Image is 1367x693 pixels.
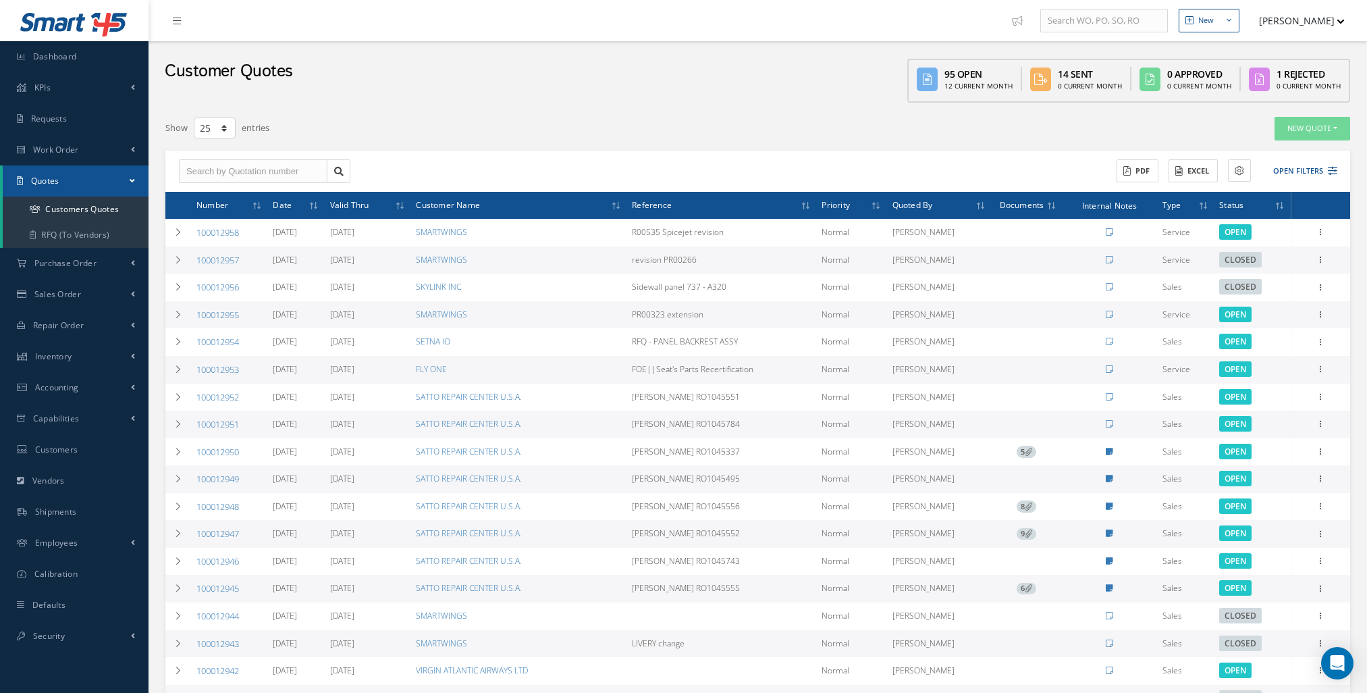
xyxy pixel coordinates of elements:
a: [DATE] [330,446,354,457]
span: Sales [1162,473,1182,484]
td: Normal [816,548,886,575]
td: Normal [816,520,886,548]
span: Customer Name [416,198,480,211]
span: Reference [632,198,672,211]
a: [DATE] [330,528,354,539]
td: Normal [816,247,886,274]
span: Click to change it [1219,444,1252,459]
td: Normal [816,384,886,411]
a: [DATE] [330,254,354,265]
td: [DATE] [267,356,324,384]
a: 100012950 [196,446,239,458]
a: 100012957 [196,254,239,266]
td: [PERSON_NAME] [887,548,992,575]
td: Normal [816,411,886,438]
span: Click to change it [1219,608,1262,623]
td: revision PR00266 [626,247,816,274]
span: Sales [1162,500,1182,512]
td: [DATE] [267,384,324,411]
span: Service [1162,226,1190,238]
a: SATTO REPAIR CENTER U.S.A. [416,555,522,567]
td: [DATE] [267,575,324,602]
span: Security [33,630,65,642]
a: SMARTWINGS [416,254,467,265]
span: Purchase Order [34,257,97,269]
span: Sales [1162,418,1182,430]
span: Sales [1162,610,1182,621]
button: [PERSON_NAME] [1246,7,1345,34]
td: [DATE] [267,219,324,247]
span: 9 [1017,528,1036,540]
span: Click to change it [1219,307,1252,322]
a: [DATE] [330,363,354,375]
td: [PERSON_NAME] [887,219,992,247]
input: Search WO, PO, SO, RO [1040,9,1168,33]
td: PR00323 extension [626,301,816,329]
span: Type [1162,198,1181,211]
td: [PERSON_NAME] [887,438,992,466]
a: SATTO REPAIR CENTER U.S.A. [416,582,522,594]
span: KPIs [34,82,51,93]
div: 0 Approved [1167,67,1231,81]
a: 100012943 [196,638,239,650]
a: SATTO REPAIR CENTER U.S.A. [416,446,522,457]
a: 6 [1017,582,1036,594]
a: [DATE] [330,500,354,512]
td: [PERSON_NAME] [887,602,992,630]
label: entries [242,116,269,135]
td: [PERSON_NAME] [887,575,992,602]
span: Click to change it [1219,580,1252,596]
a: 8 [1017,500,1036,512]
span: Requests [31,113,67,124]
td: Normal [816,657,886,685]
a: 100012956 [196,281,239,293]
a: [DATE] [330,391,354,403]
a: SMARTWINGS [416,309,467,320]
td: [DATE] [267,602,324,630]
span: 5 [1017,446,1036,458]
td: [PERSON_NAME] [887,493,992,521]
label: Show [165,116,188,135]
td: [DATE] [267,520,324,548]
a: VIRGIN ATLANTIC AIRWAYS LTD [416,665,528,676]
span: Shipments [35,506,77,517]
td: Normal [816,465,886,493]
span: Quoted By [892,198,933,211]
span: Valid Thru [330,198,369,211]
td: [PERSON_NAME] RO1045495 [626,465,816,493]
a: [DATE] [330,473,354,484]
span: Work Order [33,144,79,155]
span: Date [273,198,292,211]
a: [DATE] [330,638,354,649]
td: Normal [816,630,886,658]
td: [DATE] [267,548,324,575]
span: Sales [1162,555,1182,567]
span: Click to change it [1219,525,1252,541]
span: Sales [1162,638,1182,649]
span: Vendors [32,475,65,486]
a: SATTO REPAIR CENTER U.S.A. [416,391,522,403]
a: Quotes [3,165,149,197]
td: [DATE] [267,630,324,658]
a: 100012946 [196,555,239,567]
a: [DATE] [330,582,354,594]
a: 9 [1017,528,1036,539]
td: Normal [816,356,886,384]
span: Sales [1162,446,1182,457]
a: Customers Quotes [3,197,149,222]
td: Normal [816,602,886,630]
a: 100012949 [196,473,239,485]
a: SETNA IO [416,336,450,347]
a: 5 [1017,446,1036,457]
span: Click to change it [1219,663,1252,678]
td: [PERSON_NAME] RO1045551 [626,384,816,411]
a: SMARTWINGS [416,226,467,238]
td: [PERSON_NAME] [887,247,992,274]
span: Number [196,198,228,211]
button: PDF [1117,159,1158,183]
span: Service [1162,254,1190,265]
td: [PERSON_NAME] [887,384,992,411]
span: Click to change it [1219,636,1262,651]
a: 100012958 [196,226,239,238]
